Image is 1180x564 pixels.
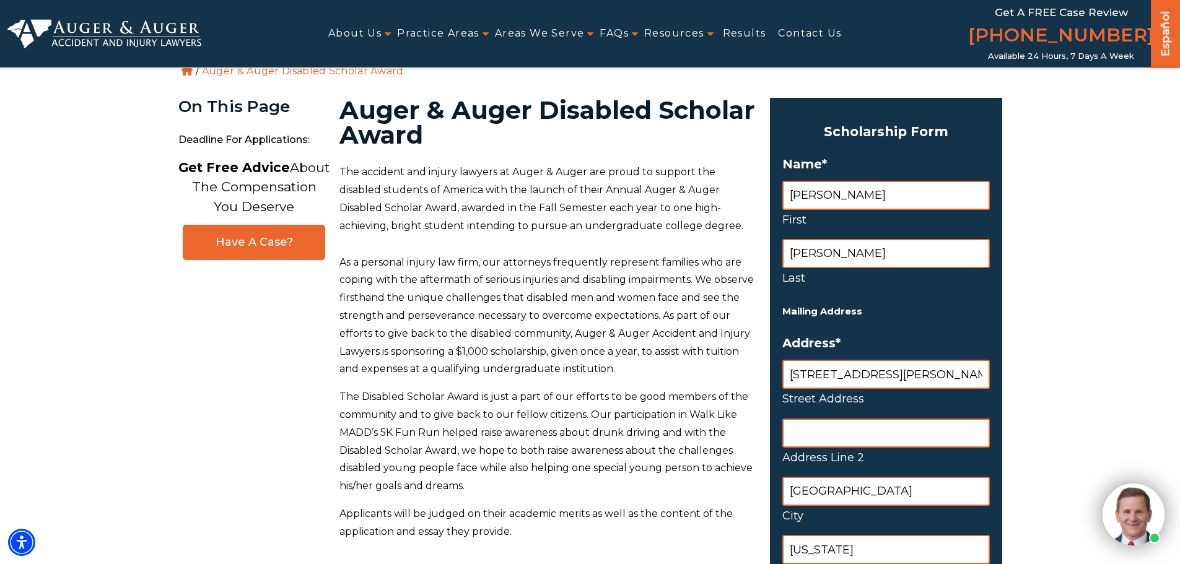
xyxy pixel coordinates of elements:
img: Intaker widget Avatar [1103,484,1165,545]
h1: Auger & Auger Disabled Scholar Award [339,98,755,147]
span: Get a FREE Case Review [995,6,1128,19]
a: Practice Areas [397,20,479,48]
a: Contact Us [778,20,841,48]
a: Have A Case? [183,225,325,260]
img: Auger & Auger Accident and Injury Lawyers Logo [7,19,201,49]
label: Address Line 2 [782,448,990,467]
strong: Get Free Advice [178,160,290,175]
span: Available 24 Hours, 7 Days a Week [988,51,1134,61]
p: As a personal injury law firm, our attorneys frequently represent families who are coping with th... [339,254,755,379]
h3: Scholarship Form [782,120,990,144]
a: Resources [644,20,704,48]
label: First [782,210,990,230]
div: Accessibility Menu [8,529,35,556]
a: FAQs [600,20,629,48]
label: Name [782,157,990,171]
label: Address [782,336,990,350]
h5: Mailing Address [782,303,990,320]
p: The accident and injury lawyers at Auger & Auger are proud to support the disabled students of Am... [339,163,755,235]
label: Last [782,268,990,288]
a: Areas We Serve [495,20,585,48]
a: About Us [328,20,382,48]
li: Auger & Auger Disabled Scholar Award [199,65,407,77]
p: Applicants will be judged on their academic merits as well as the content of the application and ... [339,505,755,541]
span: Deadline for Applications: [178,128,330,153]
p: The Disabled Scholar Award is just a part of our efforts to be good members of the community and ... [339,388,755,495]
label: City [782,506,990,526]
a: Results [723,20,766,48]
label: Street Address [782,389,990,409]
span: Have A Case? [196,235,312,249]
div: On This Page [178,98,330,116]
p: About The Compensation You Deserve [178,158,330,217]
a: [PHONE_NUMBER] [968,22,1154,51]
a: Home [181,64,193,76]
